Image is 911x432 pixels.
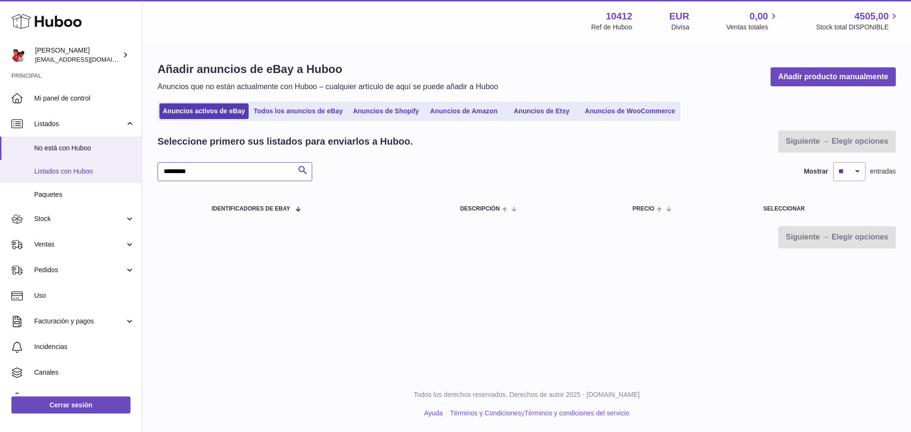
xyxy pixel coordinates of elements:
span: Ventas [34,240,125,249]
li: y [446,409,629,418]
span: Stock [34,214,125,223]
strong: EUR [669,10,689,23]
a: Términos y condiciones del servicio [524,409,629,417]
div: Ref de Huboo [591,23,632,32]
p: Anuncios que no están actualmente con Huboo – cualquier artículo de aquí se puede añadir a Huboo [158,82,498,92]
span: Paquetes [34,190,135,199]
span: Listados [34,119,125,129]
span: Descripción [460,206,500,212]
a: Anuncios de WooCommerce [582,103,679,119]
h2: Seleccione primero sus listados para enviarlos a Huboo. [158,135,413,148]
span: [EMAIL_ADDRESS][DOMAIN_NAME] [35,55,139,63]
span: Ventas totales [726,23,779,32]
a: 0,00 Ventas totales [726,10,779,32]
span: Canales [34,368,135,377]
img: internalAdmin-10412@internal.huboo.com [11,48,26,62]
a: Anuncios de Amazon [426,103,502,119]
div: Divisa [671,23,689,32]
a: Anuncios activos de eBay [159,103,249,119]
a: Ayuda [424,409,443,417]
a: Todos los anuncios de eBay [251,103,346,119]
p: Todos los derechos reservados. Derechos de autor 2025 - [DOMAIN_NAME] [150,390,903,399]
span: Identificadores de eBay [212,206,290,212]
span: No está con Huboo [34,144,135,153]
span: 4505,00 [855,10,889,23]
a: Términos y Condiciones [450,409,521,417]
span: Precio [632,206,654,212]
strong: 10412 [606,10,632,23]
span: Uso [34,291,135,300]
h1: Añadir anuncios de eBay a Huboo [158,62,498,77]
span: entradas [870,167,896,176]
span: Listados con Huboo [34,167,135,176]
div: Seleccionar [763,206,886,212]
a: Añadir producto manualmente [771,67,896,87]
a: Cerrar sesión [11,396,130,414]
span: Configuración [34,394,135,403]
span: Incidencias [34,342,135,351]
span: Stock total DISPONIBLE [816,23,900,32]
span: 0,00 [750,10,768,23]
div: [PERSON_NAME] [35,46,121,64]
span: Mi panel de control [34,94,135,103]
a: Anuncios de Shopify [348,103,424,119]
a: Anuncios de Etsy [504,103,580,119]
span: Facturación y pagos [34,317,125,326]
label: Mostrar [804,167,828,176]
span: Pedidos [34,266,125,275]
a: 4505,00 Stock total DISPONIBLE [816,10,900,32]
